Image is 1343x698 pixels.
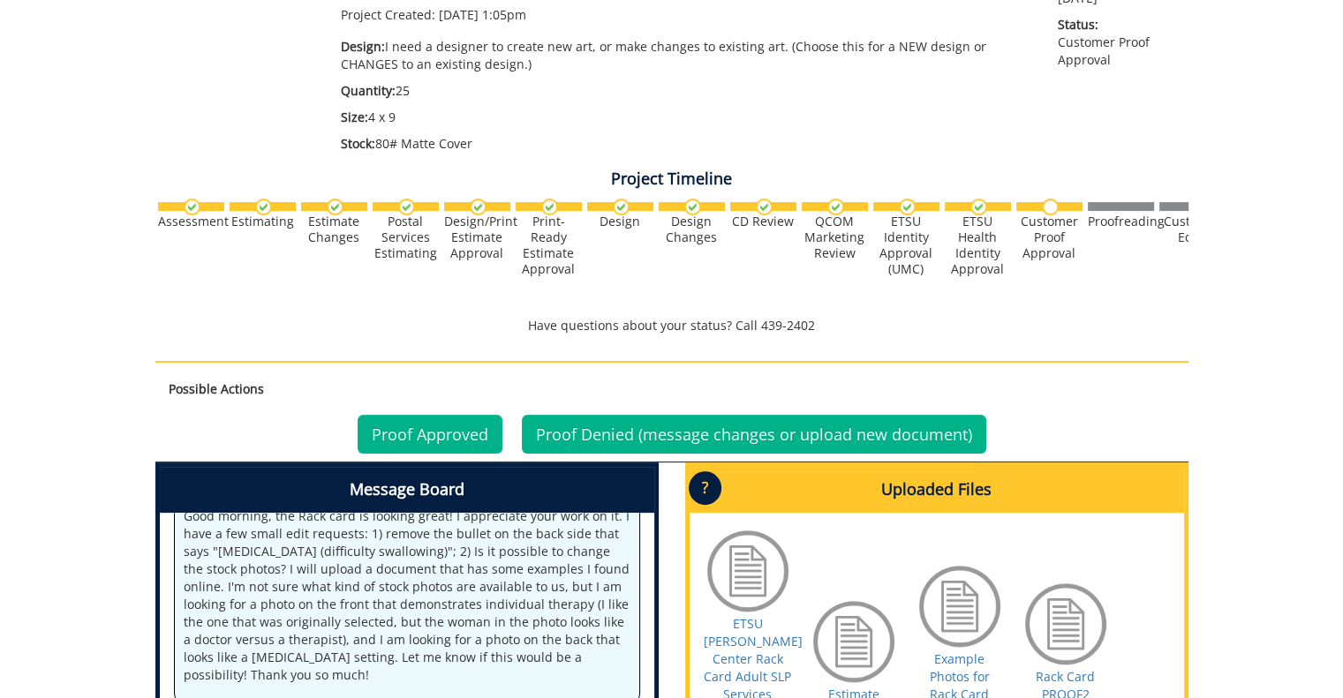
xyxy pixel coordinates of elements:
[373,214,439,261] div: Postal Services Estimating
[802,214,868,261] div: QCOM Marketing Review
[690,467,1184,513] h4: Uploaded Files
[341,38,385,55] span: Design:
[341,109,1032,126] p: 4 x 9
[1042,199,1059,215] img: no
[444,214,510,261] div: Design/Print Estimate Approval
[158,214,224,229] div: Assessment
[613,199,630,215] img: checkmark
[169,380,264,397] strong: Possible Actions
[945,214,1011,277] div: ETSU Health Identity Approval
[184,507,630,684] p: Good morning, the Rack card is looking great! I appreciate your work on it. I have a few small ed...
[516,214,582,277] div: Print-Ready Estimate Approval
[398,199,415,215] img: checkmark
[341,6,435,23] span: Project Created:
[341,38,1032,73] p: I need a designer to create new art, or make changes to existing art. (Choose this for a NEW desi...
[730,214,796,229] div: CD Review
[1159,214,1226,245] div: Customer Edits
[341,135,375,152] span: Stock:
[301,214,367,245] div: Estimate Changes
[1016,214,1083,261] div: Customer Proof Approval
[827,199,844,215] img: checkmark
[341,82,396,99] span: Quantity:
[541,199,558,215] img: checkmark
[341,135,1032,153] p: 80# Matte Cover
[255,199,272,215] img: checkmark
[689,471,721,505] p: ?
[470,199,487,215] img: checkmark
[155,317,1188,334] p: Have questions about your status? Call 439-2402
[184,199,200,215] img: checkmark
[439,6,526,23] span: [DATE] 1:05pm
[1058,16,1174,69] p: Customer Proof Approval
[160,467,654,513] h4: Message Board
[341,109,368,125] span: Size:
[659,214,725,245] div: Design Changes
[327,199,343,215] img: checkmark
[358,415,502,454] a: Proof Approved
[155,170,1188,188] h4: Project Timeline
[899,199,916,215] img: checkmark
[873,214,939,277] div: ETSU Identity Approval (UMC)
[1058,16,1174,34] span: Status:
[341,82,1032,100] p: 25
[587,214,653,229] div: Design
[522,415,986,454] a: Proof Denied (message changes or upload new document)
[684,199,701,215] img: checkmark
[230,214,296,229] div: Estimating
[1088,214,1154,229] div: Proofreading
[756,199,773,215] img: checkmark
[970,199,987,215] img: checkmark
